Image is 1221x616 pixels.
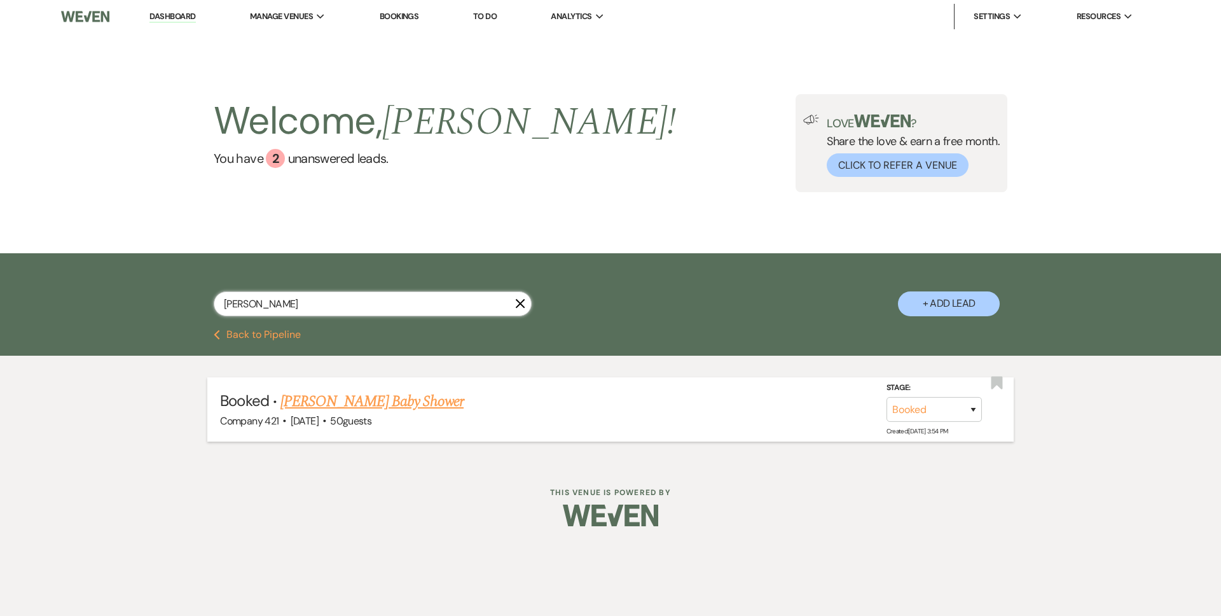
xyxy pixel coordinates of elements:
[214,291,532,316] input: Search by name, event date, email address or phone number
[827,153,969,177] button: Click to Refer a Venue
[214,330,301,340] button: Back to Pipeline
[214,149,676,168] a: You have 2 unanswered leads.
[380,11,419,22] a: Bookings
[149,11,195,23] a: Dashboard
[898,291,1000,316] button: + Add Lead
[563,493,658,538] img: Weven Logo
[61,3,109,30] img: Weven Logo
[214,94,676,149] h2: Welcome,
[220,391,268,410] span: Booked
[220,414,279,428] span: Company 421
[551,10,591,23] span: Analytics
[250,10,313,23] span: Manage Venues
[803,115,819,125] img: loud-speaker-illustration.svg
[330,414,371,428] span: 50 guests
[1077,10,1121,23] span: Resources
[854,115,911,127] img: weven-logo-green.svg
[819,115,1000,177] div: Share the love & earn a free month.
[827,115,1000,129] p: Love ?
[291,414,319,428] span: [DATE]
[382,93,676,151] span: [PERSON_NAME] !
[974,10,1010,23] span: Settings
[886,381,982,395] label: Stage:
[473,11,497,22] a: To Do
[280,390,464,413] a: [PERSON_NAME] Baby Shower
[266,149,285,168] div: 2
[886,427,948,435] span: Created: [DATE] 3:54 PM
